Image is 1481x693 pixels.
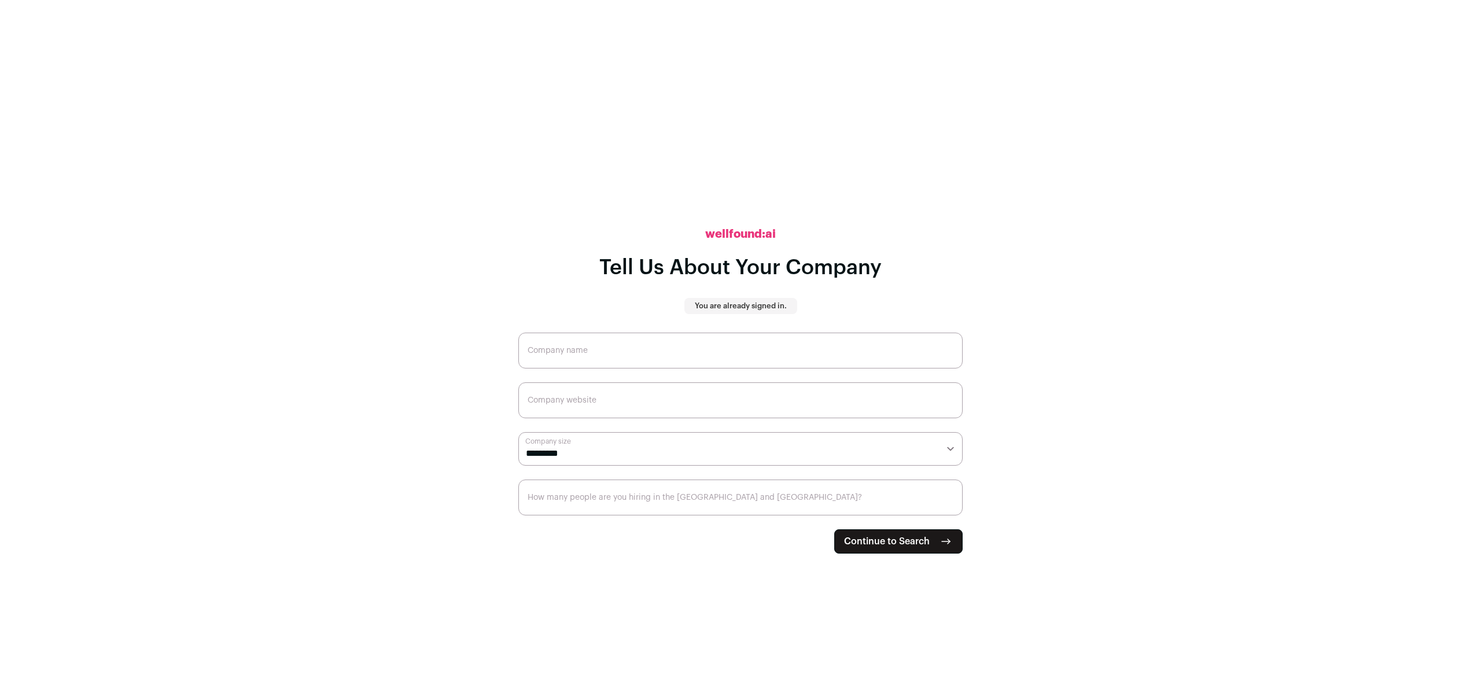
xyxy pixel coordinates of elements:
[834,529,963,554] button: Continue to Search
[518,333,963,368] input: Company name
[705,226,776,242] h2: wellfound:ai
[518,480,963,515] input: How many people are you hiring in the US and Canada?
[518,382,963,418] input: Company website
[695,301,787,311] p: You are already signed in.
[599,256,882,279] h1: Tell Us About Your Company
[844,535,930,548] span: Continue to Search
